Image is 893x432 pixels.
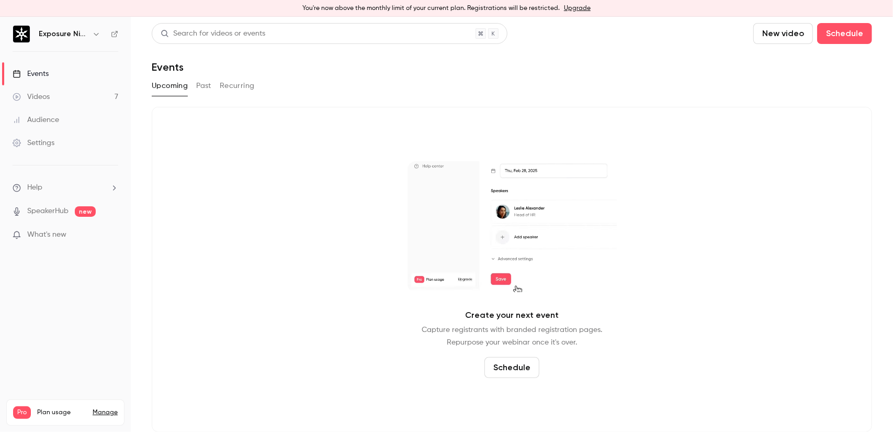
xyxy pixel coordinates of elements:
button: Schedule [484,357,539,378]
div: Videos [13,92,50,102]
button: Schedule [817,23,872,44]
span: new [75,206,96,217]
span: Help [27,182,42,193]
button: Past [196,77,211,94]
p: Capture registrants with branded registration pages. Repurpose your webinar once it's over. [422,324,602,349]
button: Upcoming [152,77,188,94]
div: Events [13,69,49,79]
button: Recurring [220,77,255,94]
div: Audience [13,115,59,125]
div: Settings [13,138,54,148]
a: Upgrade [564,4,591,13]
span: Plan usage [37,408,86,417]
img: Exposure Ninja [13,26,30,42]
li: help-dropdown-opener [13,182,118,193]
button: New video [753,23,813,44]
p: Create your next event [465,309,559,322]
span: Pro [13,406,31,419]
a: Manage [93,408,118,417]
h1: Events [152,61,184,73]
a: SpeakerHub [27,206,69,217]
iframe: Noticeable Trigger [106,230,118,240]
h6: Exposure Ninja [39,29,88,39]
div: Search for videos or events [161,28,265,39]
span: What's new [27,229,66,240]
